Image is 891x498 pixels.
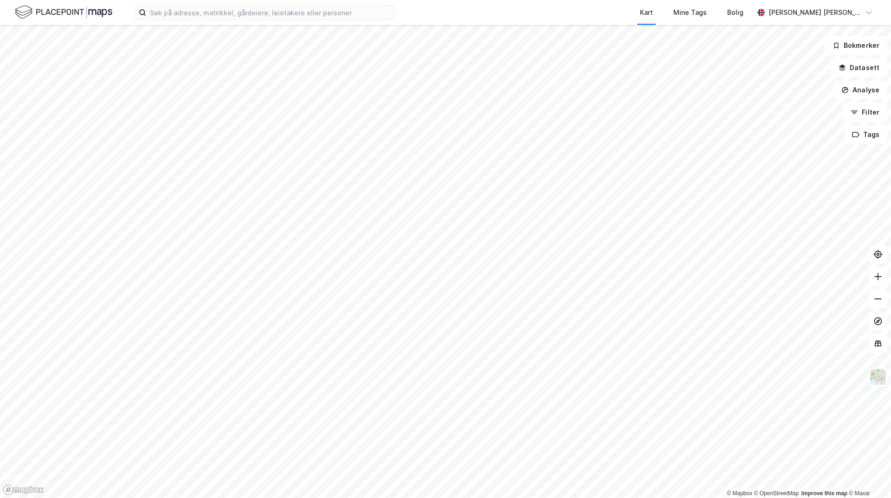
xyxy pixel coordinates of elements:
[833,81,887,99] button: Analyse
[844,125,887,144] button: Tags
[825,36,887,55] button: Bokmerker
[640,7,653,18] div: Kart
[831,58,887,77] button: Datasett
[801,490,847,497] a: Improve this map
[754,490,799,497] a: OpenStreetMap
[3,485,44,495] a: Mapbox homepage
[727,7,743,18] div: Bolig
[146,6,394,19] input: Søk på adresse, matrikkel, gårdeiere, leietakere eller personer
[673,7,707,18] div: Mine Tags
[845,453,891,498] iframe: Chat Widget
[869,368,887,386] img: Z
[15,4,112,20] img: logo.f888ab2527a4732fd821a326f86c7f29.svg
[843,103,887,122] button: Filter
[845,453,891,498] div: Kontrollprogram for chat
[768,7,861,18] div: [PERSON_NAME] [PERSON_NAME]
[727,490,752,497] a: Mapbox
